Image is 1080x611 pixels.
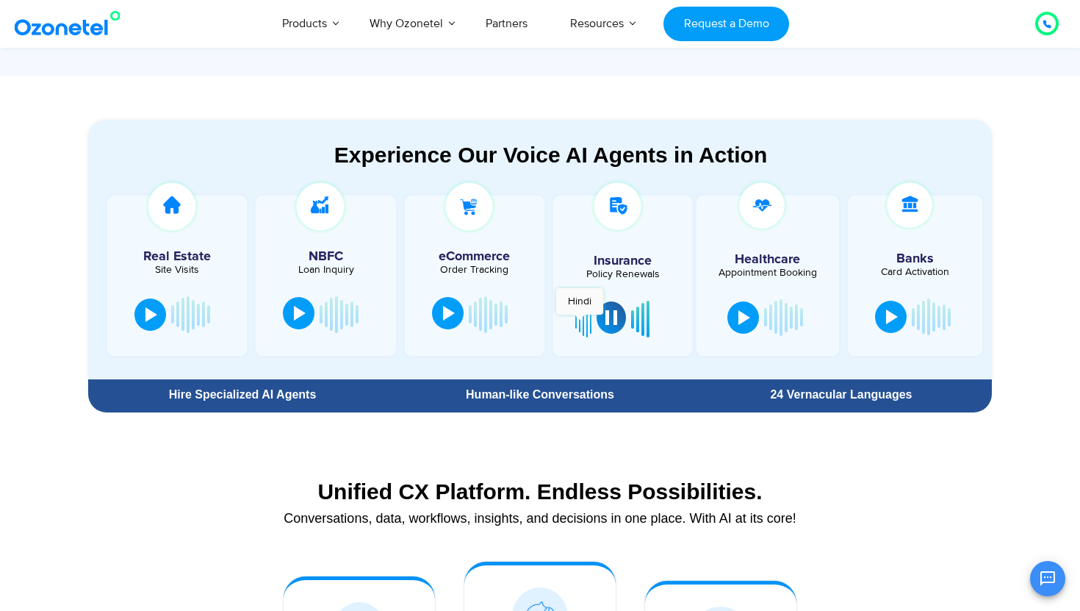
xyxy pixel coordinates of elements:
a: Request a Demo [663,7,789,41]
div: Conversations, data, workflows, insights, and decisions in one place. With AI at its core! [96,512,984,525]
div: Loan Inquiry [263,265,388,275]
button: Open chat [1030,561,1065,596]
div: Human-like Conversations [397,389,683,401]
div: Site Visits [115,265,240,275]
h5: Insurance [561,254,685,268]
div: Policy Renewals [561,269,685,279]
h5: NBFC [263,250,388,263]
div: Card Activation [855,267,975,277]
h5: Healthcare [708,253,827,266]
div: Appointment Booking [708,268,827,278]
div: 24 Vernacular Languages [698,389,984,401]
div: Unified CX Platform. Endless Possibilities. [96,479,984,504]
div: Experience Our Voice AI Agents in Action [103,142,998,168]
div: Hire Specialized AI Agents [96,389,389,401]
h5: eCommerce [412,250,537,263]
h5: Banks [855,252,975,265]
div: Order Tracking [412,265,537,275]
h5: Real Estate [115,250,240,263]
